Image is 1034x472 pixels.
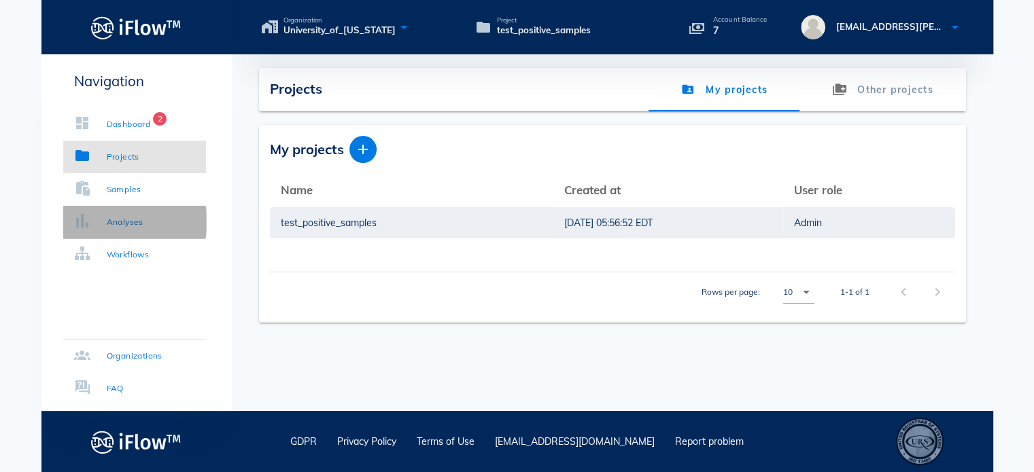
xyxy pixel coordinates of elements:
[896,418,944,465] div: ISO 13485 – Quality Management System
[91,426,182,457] img: logo
[675,435,744,448] a: Report problem
[290,435,317,448] a: GDPR
[337,435,396,448] a: Privacy Policy
[153,112,167,126] span: Badge
[783,174,955,206] th: User role: Not sorted. Activate to sort ascending.
[107,150,139,164] div: Projects
[270,80,322,97] span: Projects
[107,183,141,196] div: Samples
[800,68,966,111] a: Other projects
[417,435,475,448] a: Terms of Use
[840,286,869,298] div: 1-1 of 1
[497,24,591,37] span: test_positive_samples
[713,16,768,23] p: Account Balance
[107,215,143,229] div: Analyses
[107,382,124,395] div: FAQ
[63,71,206,92] p: Navigation
[553,174,783,206] th: Created at: Not sorted. Activate to sort ascending.
[783,286,793,298] div: 10
[283,17,396,24] span: Organization
[713,23,768,38] p: 7
[281,207,542,238] a: test_positive_samples
[564,207,772,238] a: [DATE] 05:56:52 EDT
[281,183,313,197] span: Name
[270,139,344,160] span: My projects
[801,15,825,39] img: avatar.16069ca8.svg
[495,435,655,448] a: [EMAIL_ADDRESS][DOMAIN_NAME]
[107,117,151,131] div: Dashboard
[564,183,621,197] span: Created at
[649,68,800,111] a: My projects
[798,284,814,300] i: arrow_drop_down
[783,281,814,303] div: 10Rows per page:
[270,174,553,206] th: Name: Not sorted. Activate to sort ascending.
[107,349,162,363] div: Organizations
[107,248,150,261] div: Workflows
[41,12,232,43] a: Logo
[497,17,591,24] span: Project
[966,404,1018,456] iframe: Drift Widget Chat Controller
[794,183,842,197] span: User role
[794,207,944,238] a: Admin
[283,24,396,37] span: University_of_[US_STATE]
[702,272,814,312] div: Rows per page:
